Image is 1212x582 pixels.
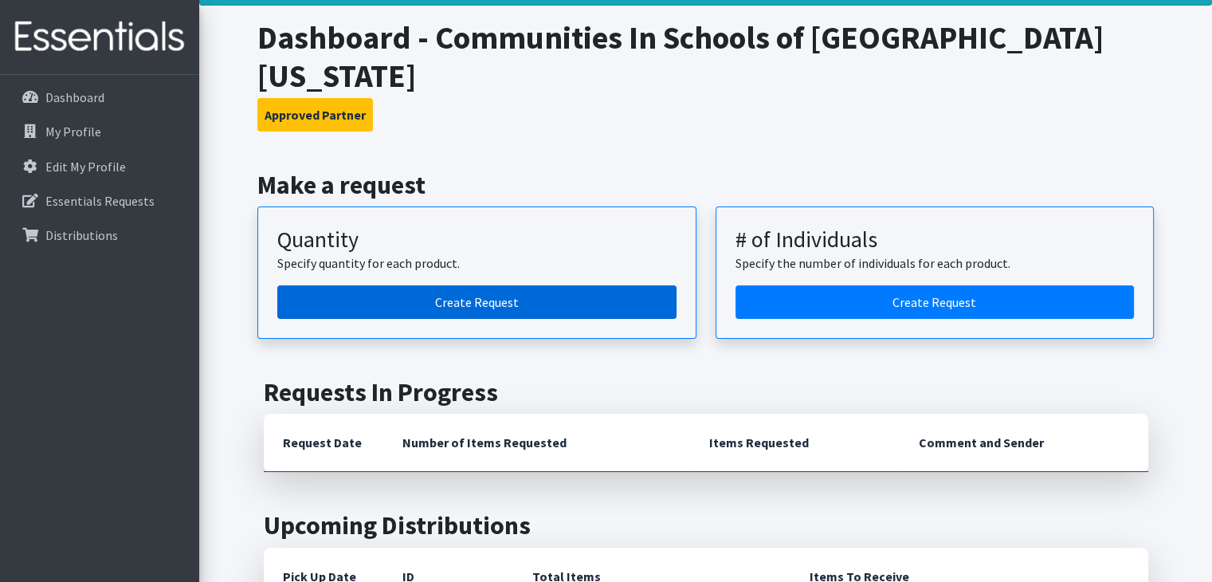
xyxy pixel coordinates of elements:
[45,159,126,175] p: Edit My Profile
[6,219,193,251] a: Distributions
[6,151,193,183] a: Edit My Profile
[690,414,900,472] th: Items Requested
[6,81,193,113] a: Dashboard
[45,89,104,105] p: Dashboard
[6,185,193,217] a: Essentials Requests
[257,98,373,132] button: Approved Partner
[45,124,101,140] p: My Profile
[277,226,677,254] h3: Quantity
[257,170,1154,200] h2: Make a request
[277,285,677,319] a: Create a request by quantity
[6,116,193,147] a: My Profile
[735,285,1135,319] a: Create a request by number of individuals
[900,414,1147,472] th: Comment and Sender
[257,18,1154,95] h1: Dashboard - Communities In Schools of [GEOGRAPHIC_DATA][US_STATE]
[735,226,1135,254] h3: # of Individuals
[264,377,1148,407] h2: Requests In Progress
[383,414,691,472] th: Number of Items Requested
[45,227,118,243] p: Distributions
[735,254,1135,273] p: Specify the number of individuals for each product.
[264,510,1148,541] h2: Upcoming Distributions
[45,193,155,209] p: Essentials Requests
[264,414,383,472] th: Request Date
[277,254,677,273] p: Specify quantity for each product.
[6,10,193,64] img: HumanEssentials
